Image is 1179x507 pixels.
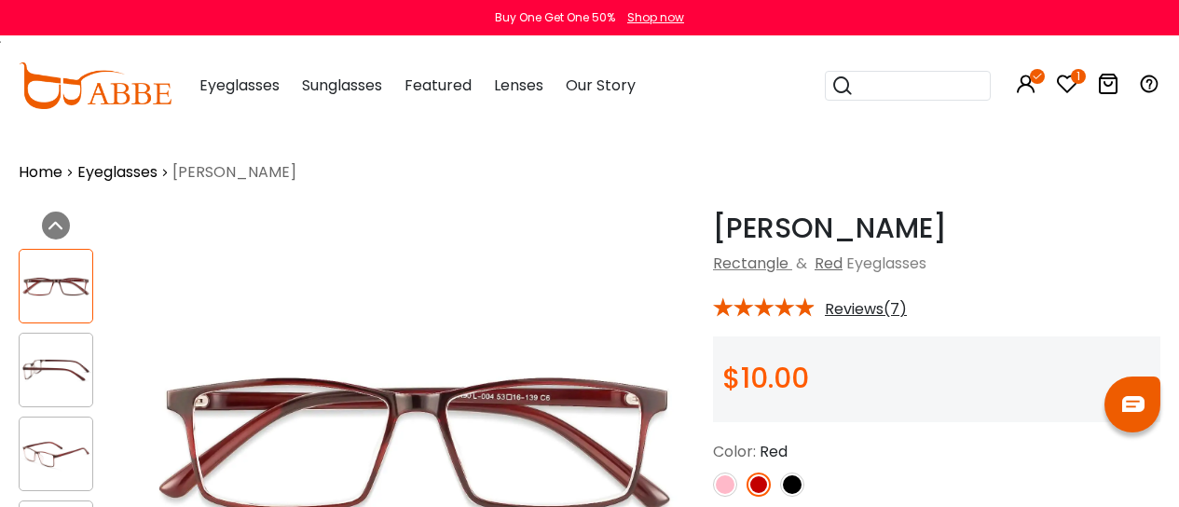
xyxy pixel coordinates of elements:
[20,268,92,305] img: Eliana Red TR UniversalBridgeFit , Lightweight , Eyeglasses Frames from ABBE Glasses
[302,75,382,96] span: Sunglasses
[19,161,62,184] a: Home
[722,358,809,398] span: $10.00
[713,212,1160,245] h1: [PERSON_NAME]
[760,441,788,462] span: Red
[1122,396,1145,412] img: chat
[172,161,296,184] span: [PERSON_NAME]
[1056,76,1078,98] a: 1
[404,75,472,96] span: Featured
[713,441,756,462] span: Color:
[627,9,684,26] div: Shop now
[618,9,684,25] a: Shop now
[825,301,907,318] span: Reviews(7)
[566,75,636,96] span: Our Story
[846,253,926,274] span: Eyeglasses
[20,352,92,389] img: Eliana Red TR UniversalBridgeFit , Lightweight , Eyeglasses Frames from ABBE Glasses
[19,62,171,109] img: abbeglasses.com
[792,253,811,274] span: &
[495,9,615,26] div: Buy One Get One 50%
[815,253,843,274] a: Red
[1071,69,1086,84] i: 1
[20,436,92,473] img: Eliana Red TR UniversalBridgeFit , Lightweight , Eyeglasses Frames from ABBE Glasses
[713,253,788,274] a: Rectangle
[494,75,543,96] span: Lenses
[77,161,158,184] a: Eyeglasses
[199,75,280,96] span: Eyeglasses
